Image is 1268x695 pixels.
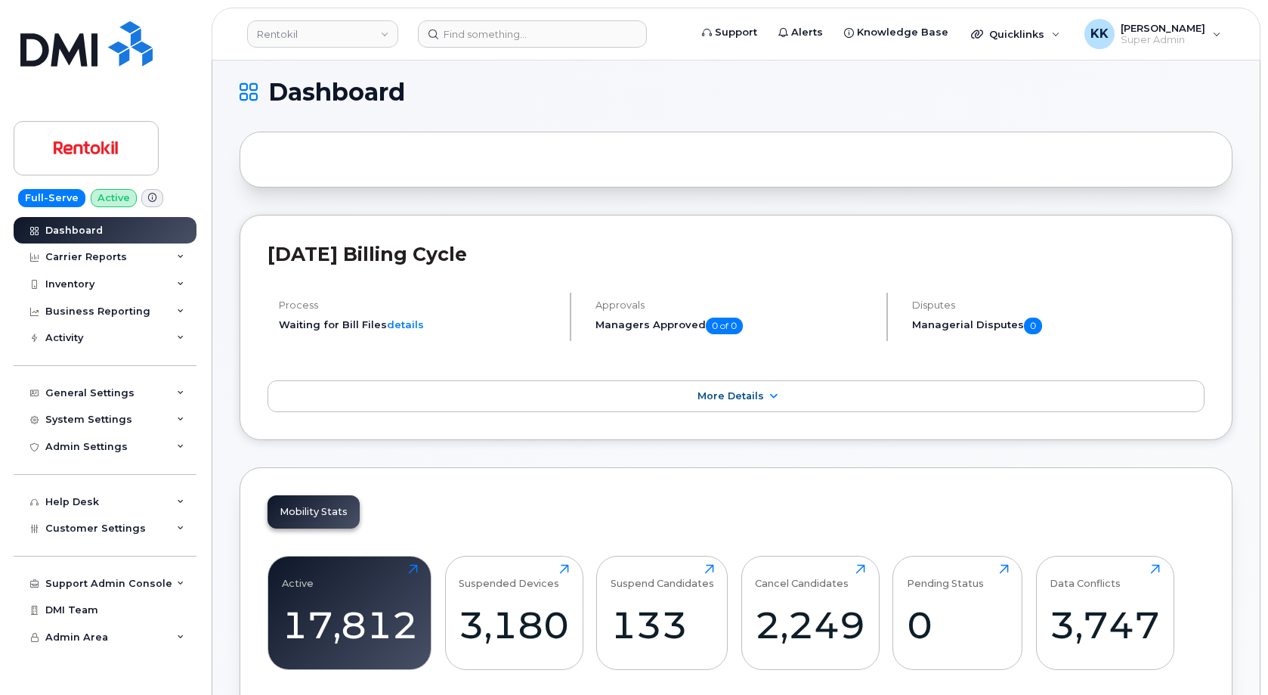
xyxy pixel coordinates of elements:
h5: Managers Approved [595,318,874,334]
span: 0 [1024,318,1042,334]
div: 17,812 [282,603,418,647]
div: Active [282,564,314,589]
a: details [387,318,424,330]
h2: [DATE] Billing Cycle [268,243,1205,265]
div: 0 [907,603,1009,647]
a: Active17,812 [282,564,418,661]
iframe: Messenger Launcher [1202,629,1257,684]
a: Suspended Devices3,180 [459,564,569,661]
div: Pending Status [907,564,984,589]
div: Cancel Candidates [755,564,849,589]
div: Data Conflicts [1050,564,1121,589]
div: Suspended Devices [459,564,559,589]
span: 0 of 0 [706,318,743,334]
h4: Approvals [595,299,874,311]
span: More Details [697,390,764,402]
div: 3,747 [1050,603,1160,647]
div: 2,249 [755,603,865,647]
h5: Managerial Disputes [912,318,1205,334]
div: Suspend Candidates [611,564,714,589]
a: Suspend Candidates133 [611,564,714,661]
span: Dashboard [268,81,405,104]
a: Pending Status0 [907,564,1009,661]
h4: Process [279,299,557,311]
div: 3,180 [459,603,569,647]
a: Data Conflicts3,747 [1050,564,1160,661]
h4: Disputes [912,299,1205,311]
a: Cancel Candidates2,249 [755,564,865,661]
div: 133 [611,603,714,647]
li: Waiting for Bill Files [279,318,557,332]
